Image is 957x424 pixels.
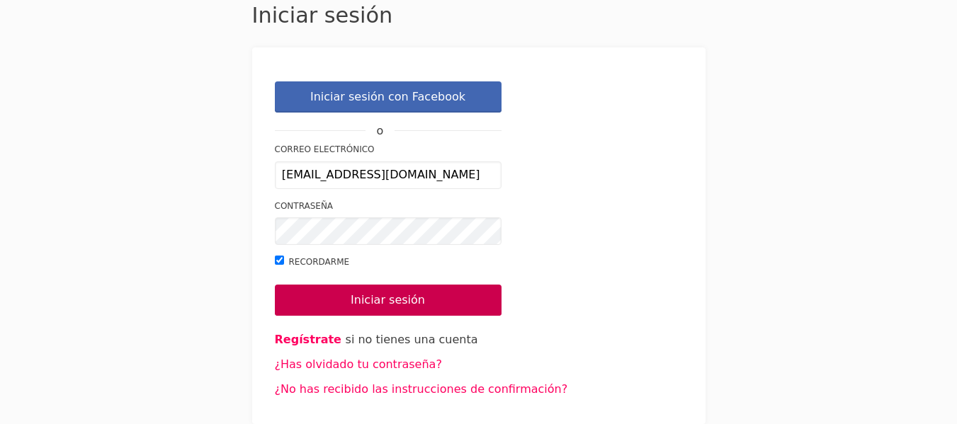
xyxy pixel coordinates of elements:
input: Recordarme [275,256,284,265]
iframe: Chat Widget [702,243,957,424]
a: ¿Has olvidado tu contraseña? [275,357,442,371]
a: ¿No has recibido las instrucciones de confirmación? [275,382,568,396]
label: Correo electrónico [275,142,502,157]
label: Recordarme [275,255,502,270]
h2: Iniciar sesión [252,2,706,29]
label: Contraseña [275,199,502,214]
input: Iniciar sesión [275,285,502,316]
li: si no tienes una cuenta [275,327,683,352]
a: Iniciar sesión con Facebook [275,81,502,113]
a: Regístrate [275,333,341,346]
div: Widget de chat [702,243,957,424]
span: o [366,121,395,141]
